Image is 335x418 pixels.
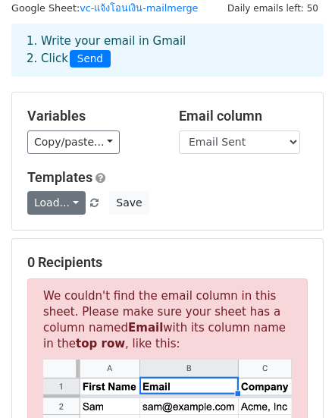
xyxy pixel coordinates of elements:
[222,2,324,14] a: Daily emails left: 50
[27,130,120,154] a: Copy/paste...
[15,33,320,68] div: 1. Write your email in Gmail 2. Click
[109,191,149,215] button: Save
[80,2,198,14] a: vc-แจ้งโอนเงิน-mailmerge
[259,345,335,418] iframe: Chat Widget
[27,254,308,271] h5: 0 Recipients
[179,108,308,124] h5: Email column
[11,2,198,14] small: Google Sheet:
[259,345,335,418] div: วิดเจ็ตการแชท
[128,321,163,335] strong: Email
[27,108,156,124] h5: Variables
[27,169,92,185] a: Templates
[76,337,125,350] strong: top row
[70,50,111,68] span: Send
[27,191,86,215] a: Load...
